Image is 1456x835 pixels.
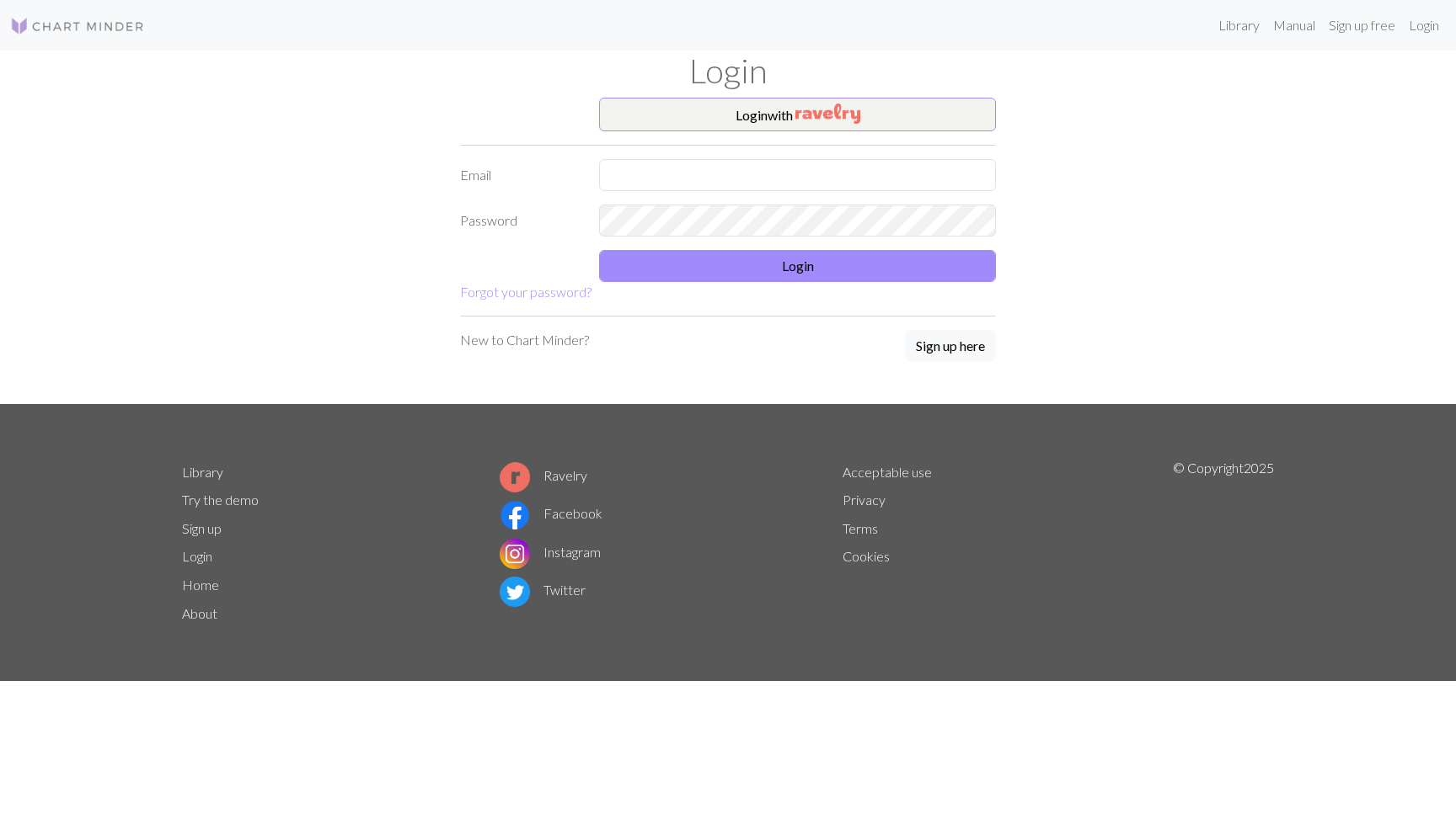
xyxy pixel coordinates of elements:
[1322,8,1402,42] a: Sign up free
[182,520,222,536] a: Sign up
[599,250,996,282] button: Login
[182,548,212,564] a: Login
[182,577,219,593] a: Home
[1266,8,1322,42] a: Manual
[843,492,886,508] a: Privacy
[500,577,530,607] img: Twitter logo
[460,330,589,350] p: New to Chart Minder?
[500,582,586,598] a: Twitter
[500,539,530,569] img: Instagram logo
[500,505,602,521] a: Facebook
[795,104,860,124] img: Ravelry
[1173,458,1274,628] p: © Copyright 2025
[500,544,601,560] a: Instagram
[843,520,878,536] a: Terms
[843,464,932,480] a: Acceptable use
[172,51,1284,91] h1: Login
[599,98,996,131] button: Loginwith
[10,16,145,36] img: Logo
[182,464,223,480] a: Library
[500,500,530,530] img: Facebook logo
[460,284,591,300] a: Forgot your password?
[905,330,996,362] button: Sign up here
[843,548,890,564] a: Cookies
[182,605,217,621] a: About
[500,462,530,492] img: Ravelry logo
[1402,8,1446,42] a: Login
[450,159,589,191] label: Email
[182,492,259,508] a: Try the demo
[1212,8,1266,42] a: Library
[450,205,589,237] label: Password
[500,467,587,483] a: Ravelry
